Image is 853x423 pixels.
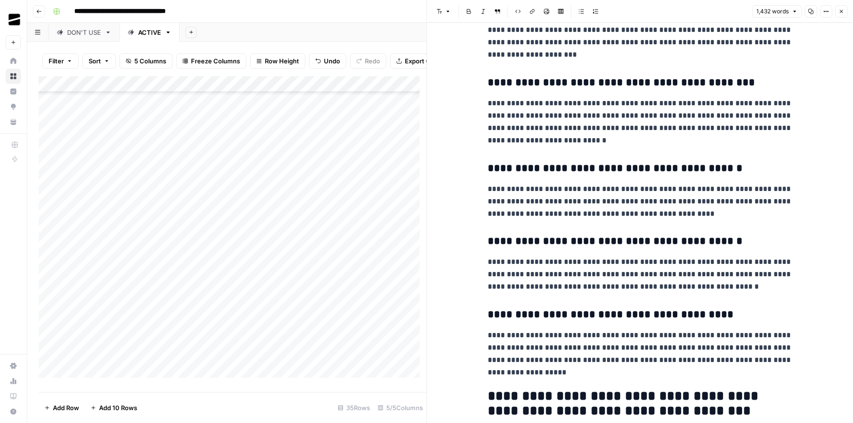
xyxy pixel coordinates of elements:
a: Home [6,53,21,69]
a: DON'T USE [49,23,120,42]
span: Add 10 Rows [99,403,137,413]
button: Add Row [39,400,85,415]
div: DON'T USE [67,28,101,37]
span: Sort [89,56,101,66]
a: Insights [6,84,21,99]
a: ACTIVE [120,23,180,42]
span: Redo [365,56,380,66]
a: Your Data [6,114,21,130]
button: Filter [42,53,79,69]
img: OGM Logo [6,11,23,28]
button: Help + Support [6,404,21,419]
span: Add Row [53,403,79,413]
span: 1,432 words [756,7,789,16]
a: Settings [6,358,21,373]
span: Freeze Columns [191,56,240,66]
button: Workspace: OGM [6,8,21,31]
button: Undo [309,53,346,69]
button: Add 10 Rows [85,400,143,415]
button: Export CSV [390,53,445,69]
a: Opportunities [6,99,21,114]
span: Export CSV [405,56,439,66]
div: ACTIVE [138,28,161,37]
button: Sort [82,53,116,69]
a: Browse [6,69,21,84]
div: 5/5 Columns [374,400,427,415]
div: 35 Rows [334,400,374,415]
button: 5 Columns [120,53,172,69]
span: Filter [49,56,64,66]
button: 1,432 words [752,5,802,18]
button: Redo [350,53,386,69]
button: Freeze Columns [176,53,246,69]
a: Learning Hub [6,389,21,404]
a: Usage [6,373,21,389]
span: Undo [324,56,340,66]
button: Row Height [250,53,305,69]
span: Row Height [265,56,299,66]
span: 5 Columns [134,56,166,66]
